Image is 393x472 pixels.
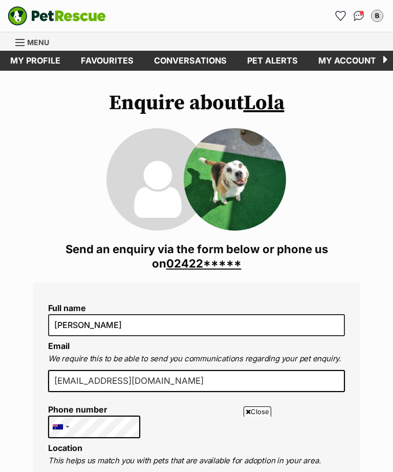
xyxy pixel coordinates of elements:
[354,11,364,21] img: chat-41dd97257d64d25036548639549fe6c8038ab92f7586957e7f3b1b290dea8141.svg
[372,11,382,21] div: B
[48,341,70,351] label: Email
[10,421,383,467] iframe: Advertisement
[27,38,49,47] span: Menu
[332,8,385,24] ul: Account quick links
[144,51,237,71] a: conversations
[33,91,360,115] h1: Enquire about
[33,242,360,271] h3: Send an enquiry via the form below or phone us on
[15,32,56,51] a: Menu
[237,51,308,71] a: Pet alerts
[308,51,386,71] a: My account
[48,314,345,336] input: E.g. Jimmy Chew
[48,353,345,365] p: We require this to be able to send you communications regarding your pet enquiry.
[332,8,348,24] a: Favourites
[8,6,106,26] a: PetRescue
[369,8,385,24] button: My account
[244,406,271,417] span: Close
[71,51,144,71] a: Favourites
[184,128,286,231] img: Lola
[351,8,367,24] a: Conversations
[48,303,345,313] label: Full name
[244,90,285,116] a: Lola
[8,6,106,26] img: logo-e224e6f780fb5917bec1dbf3a21bbac754714ae5b6737aabdf751b685950b380.svg
[48,405,140,414] label: Phone number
